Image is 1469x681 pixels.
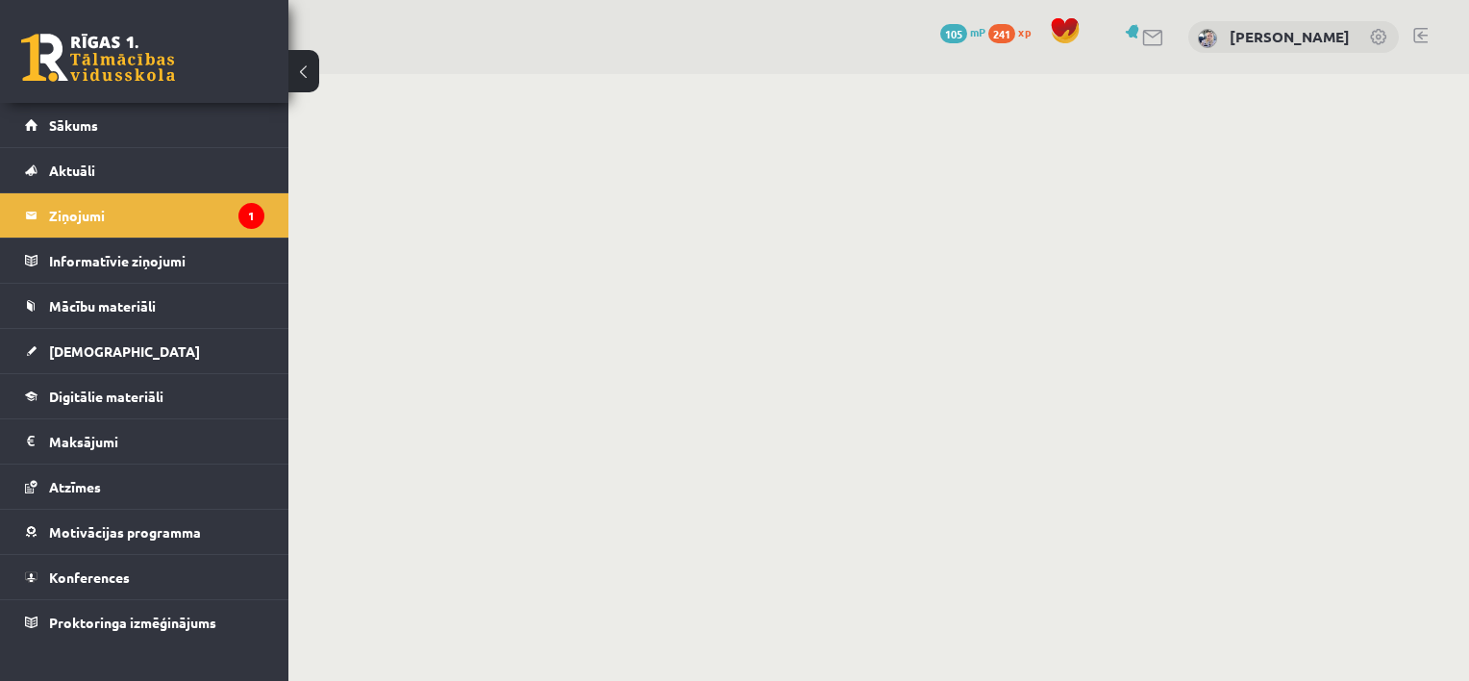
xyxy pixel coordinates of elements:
legend: Informatīvie ziņojumi [49,239,264,283]
a: Konferences [25,555,264,599]
legend: Ziņojumi [49,193,264,238]
span: Konferences [49,568,130,586]
a: Proktoringa izmēģinājums [25,600,264,644]
a: Informatīvie ziņojumi [25,239,264,283]
a: 105 mP [940,24,985,39]
a: Sākums [25,103,264,147]
span: Atzīmes [49,478,101,495]
a: Maksājumi [25,419,264,464]
span: mP [970,24,985,39]
a: Digitālie materiāli [25,374,264,418]
span: Digitālie materiāli [49,388,163,405]
a: Ziņojumi1 [25,193,264,238]
a: Atzīmes [25,465,264,509]
img: Kristīne Vītola [1198,29,1217,48]
a: [DEMOGRAPHIC_DATA] [25,329,264,373]
span: 241 [988,24,1015,43]
a: Rīgas 1. Tālmācības vidusskola [21,34,175,82]
a: 241 xp [988,24,1040,39]
i: 1 [238,203,264,229]
a: Aktuāli [25,148,264,192]
a: [PERSON_NAME] [1230,27,1350,46]
span: [DEMOGRAPHIC_DATA] [49,342,200,360]
span: Motivācijas programma [49,523,201,541]
span: Aktuāli [49,162,95,179]
span: Sākums [49,116,98,134]
a: Motivācijas programma [25,510,264,554]
a: Mācību materiāli [25,284,264,328]
span: Proktoringa izmēģinājums [49,614,216,631]
span: 105 [940,24,967,43]
span: xp [1018,24,1031,39]
legend: Maksājumi [49,419,264,464]
span: Mācību materiāli [49,297,156,315]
